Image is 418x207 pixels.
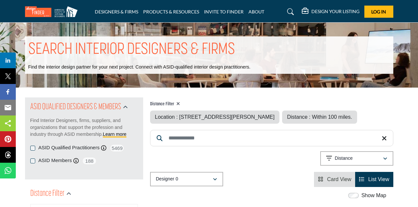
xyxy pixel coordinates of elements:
button: Distance [320,151,393,166]
h4: Distance Filter [150,101,357,107]
h2: Distance Filter [30,188,65,200]
label: ASID Qualified Practitioners [39,144,100,152]
img: Site Logo [25,6,81,17]
p: Find Interior Designers, firms, suppliers, and organizations that support the profession and indu... [30,117,138,138]
span: Distance : Within 100 miles. [287,114,352,120]
input: ASID Qualified Practitioners checkbox [30,146,35,151]
h5: DESIGN YOUR LISTING [311,9,359,14]
span: Log In [371,9,386,14]
span: 5469 [110,144,124,152]
label: Show Map [361,192,386,199]
div: DESIGN YOUR LISTING [302,8,359,16]
label: ASID Members [39,157,72,164]
span: List View [368,176,389,182]
span: Card View [327,176,352,182]
span: 188 [82,157,97,165]
button: Log In [364,6,393,18]
input: ASID Members checkbox [30,158,35,163]
li: Card View [314,172,355,187]
a: View List [359,176,389,182]
span: Location : [STREET_ADDRESS][PERSON_NAME] [155,114,275,120]
a: Learn more [103,132,127,137]
input: Search Keyword [150,130,393,146]
h2: ASID QUALIFIED DESIGNERS & MEMBERS [30,101,121,113]
h1: SEARCH INTERIOR DESIGNERS & FIRMS [28,40,235,60]
button: Designer 0 [150,172,223,186]
p: Designer 0 [156,176,178,182]
p: Find the interior design partner for your next project. Connect with ASID-qualified interior desi... [28,64,250,71]
a: ABOUT [248,9,264,14]
a: Search [281,7,298,17]
a: INVITE TO FINDER [204,9,244,14]
a: DESIGNERS & FIRMS [95,9,138,14]
a: PRODUCTS & RESOURCES [143,9,199,14]
li: List View [355,172,393,187]
a: View Card [318,176,351,182]
p: Distance [335,155,353,162]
